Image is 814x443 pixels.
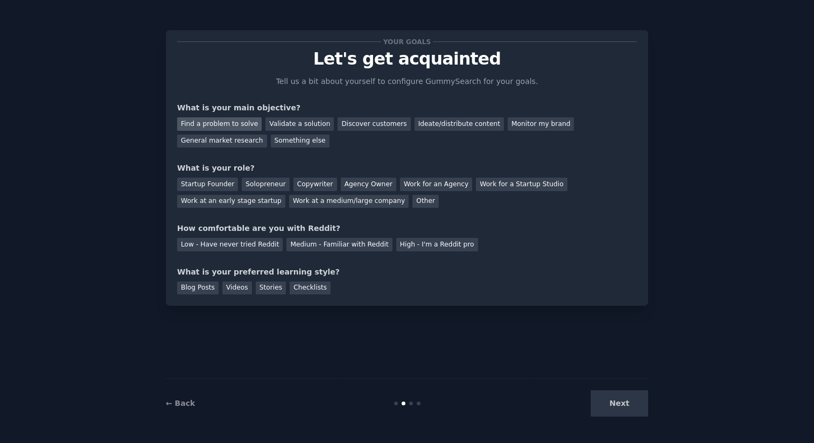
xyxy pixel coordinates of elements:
div: What is your main objective? [177,102,637,114]
div: Startup Founder [177,178,238,191]
div: Blog Posts [177,282,219,295]
div: Low - Have never tried Reddit [177,238,283,251]
span: Your goals [381,36,433,47]
p: Tell us a bit about yourself to configure GummySearch for your goals. [271,76,543,87]
div: Work at an early stage startup [177,195,285,208]
div: General market research [177,135,267,148]
div: Ideate/distribute content [415,117,504,131]
div: Work at a medium/large company [289,195,409,208]
div: Something else [271,135,329,148]
div: Stories [256,282,286,295]
div: Work for a Startup Studio [476,178,567,191]
div: Checklists [290,282,331,295]
div: How comfortable are you with Reddit? [177,223,637,234]
div: Find a problem to solve [177,117,262,131]
div: Monitor my brand [508,117,574,131]
div: Discover customers [338,117,410,131]
div: Copywriter [293,178,337,191]
div: Solopreneur [242,178,289,191]
div: Medium - Familiar with Reddit [286,238,392,251]
p: Let's get acquainted [177,50,637,68]
a: ← Back [166,399,195,407]
div: What is your preferred learning style? [177,266,637,278]
div: Other [412,195,439,208]
div: What is your role? [177,163,637,174]
div: Videos [222,282,252,295]
div: High - I'm a Reddit pro [396,238,478,251]
div: Work for an Agency [400,178,472,191]
div: Validate a solution [265,117,334,131]
div: Agency Owner [341,178,396,191]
